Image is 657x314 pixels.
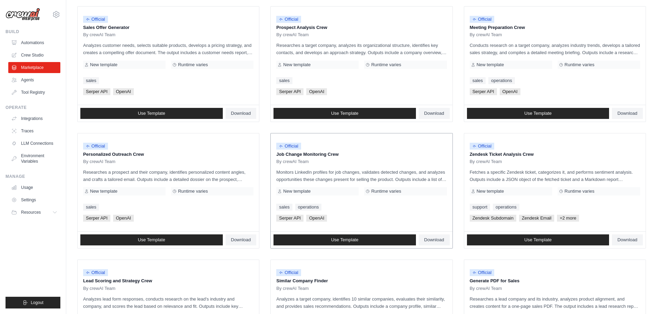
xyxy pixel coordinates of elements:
span: +2 more [557,215,579,222]
a: Agents [8,74,60,85]
span: Use Template [331,111,358,116]
p: Personalized Outreach Crew [83,151,253,158]
span: Serper API [83,88,110,95]
span: Serper API [276,88,303,95]
p: Researches a prospect and their company, identifies personalized content angles, and crafts a tai... [83,169,253,183]
span: Official [83,16,108,23]
a: Download [612,108,643,119]
p: Monitors LinkedIn profiles for job changes, validates detected changes, and analyzes opportunitie... [276,169,447,183]
p: Researches a target company, analyzes its organizational structure, identifies key contacts, and ... [276,42,447,56]
a: operations [493,204,519,211]
div: Manage [6,174,60,179]
span: Official [83,143,108,150]
a: Download [226,108,257,119]
a: support [470,204,490,211]
span: OpenAI [306,215,327,222]
p: Job Change Monitoring Crew [276,151,447,158]
a: Tool Registry [8,87,60,98]
a: Download [226,234,257,245]
a: Settings [8,194,60,205]
span: Runtime varies [178,189,208,194]
p: Researches a lead company and its industry, analyzes product alignment, and creates content for a... [470,295,640,310]
a: LLM Connections [8,138,60,149]
a: Crew Studio [8,50,60,61]
span: Runtime varies [565,62,595,68]
span: By crewAI Team [276,32,309,38]
span: Runtime varies [565,189,595,194]
p: Fetches a specific Zendesk ticket, categorizes it, and performs sentiment analysis. Outputs inclu... [470,169,640,183]
span: Serper API [276,215,303,222]
span: Zendesk Subdomain [470,215,516,222]
a: operations [295,204,322,211]
span: By crewAI Team [470,286,502,291]
span: By crewAI Team [83,159,116,164]
a: sales [83,77,99,84]
span: Download [424,111,444,116]
span: OpenAI [500,88,520,95]
span: Download [231,111,251,116]
span: By crewAI Team [470,159,502,164]
span: OpenAI [113,88,134,95]
a: Use Template [273,108,416,119]
span: Official [470,143,495,150]
span: By crewAI Team [83,286,116,291]
span: New template [477,62,504,68]
p: Conducts research on a target company, analyzes industry trends, develops a tailored sales strate... [470,42,640,56]
span: Use Template [138,237,165,243]
span: Official [276,16,301,23]
span: Zendesk Email [519,215,554,222]
p: Analyzes customer needs, selects suitable products, develops a pricing strategy, and creates a co... [83,42,253,56]
span: By crewAI Team [470,32,502,38]
div: Build [6,29,60,34]
p: Meeting Preparation Crew [470,24,640,31]
a: Integrations [8,113,60,124]
img: Logo [6,8,40,21]
a: Automations [8,37,60,48]
span: New template [283,189,310,194]
span: Serper API [470,88,497,95]
span: Use Template [331,237,358,243]
a: Download [419,108,450,119]
p: Prospect Analysis Crew [276,24,447,31]
span: Resources [21,210,41,215]
span: Official [276,143,301,150]
a: Use Template [273,234,416,245]
span: By crewAI Team [276,286,309,291]
a: operations [488,77,515,84]
a: Use Template [467,108,609,119]
span: New template [283,62,310,68]
span: OpenAI [306,88,327,95]
span: Download [424,237,444,243]
span: Use Template [138,111,165,116]
a: Marketplace [8,62,60,73]
span: Use Template [524,237,551,243]
div: Operate [6,105,60,110]
span: Download [617,111,637,116]
p: Analyzes a target company, identifies 10 similar companies, evaluates their similarity, and provi... [276,295,447,310]
span: Use Template [524,111,551,116]
span: New template [477,189,504,194]
span: By crewAI Team [276,159,309,164]
a: Usage [8,182,60,193]
a: Environment Variables [8,150,60,167]
span: Serper API [83,215,110,222]
span: Runtime varies [371,62,401,68]
a: Use Template [80,234,223,245]
p: Similar Company Finder [276,277,447,284]
p: Analyzes lead form responses, conducts research on the lead's industry and company, and scores th... [83,295,253,310]
span: Download [231,237,251,243]
button: Resources [8,207,60,218]
button: Logout [6,297,60,308]
span: Official [276,269,301,276]
span: New template [90,189,117,194]
a: sales [276,77,292,84]
span: Logout [31,300,43,305]
p: Sales Offer Generator [83,24,253,31]
span: Official [470,16,495,23]
span: Runtime varies [178,62,208,68]
span: Runtime varies [371,189,401,194]
p: Lead Scoring and Strategy Crew [83,277,253,284]
span: Download [617,237,637,243]
a: sales [276,204,292,211]
span: By crewAI Team [83,32,116,38]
